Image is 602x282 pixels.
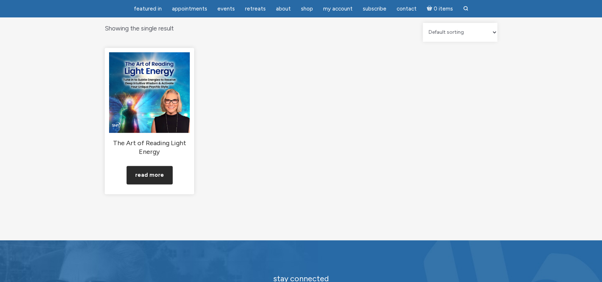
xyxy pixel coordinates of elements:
[109,52,190,156] a: The Art of Reading Light Energy
[272,2,295,16] a: About
[427,5,434,12] i: Cart
[213,2,239,16] a: Events
[105,23,174,34] p: Showing the single result
[423,23,497,42] select: Shop order
[358,2,391,16] a: Subscribe
[109,139,190,156] h2: The Art of Reading Light Energy
[241,2,270,16] a: Retreats
[297,2,317,16] a: Shop
[109,52,190,133] img: The Art of Reading Light Energy
[301,5,313,12] span: Shop
[245,5,266,12] span: Retreats
[134,5,162,12] span: featured in
[422,1,457,16] a: Cart0 items
[217,5,235,12] span: Events
[276,5,291,12] span: About
[127,166,173,184] a: Read more about “The Art of Reading Light Energy”
[168,2,212,16] a: Appointments
[397,5,417,12] span: Contact
[323,5,353,12] span: My Account
[392,2,421,16] a: Contact
[172,5,207,12] span: Appointments
[434,6,453,12] span: 0 items
[363,5,386,12] span: Subscribe
[129,2,166,16] a: featured in
[319,2,357,16] a: My Account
